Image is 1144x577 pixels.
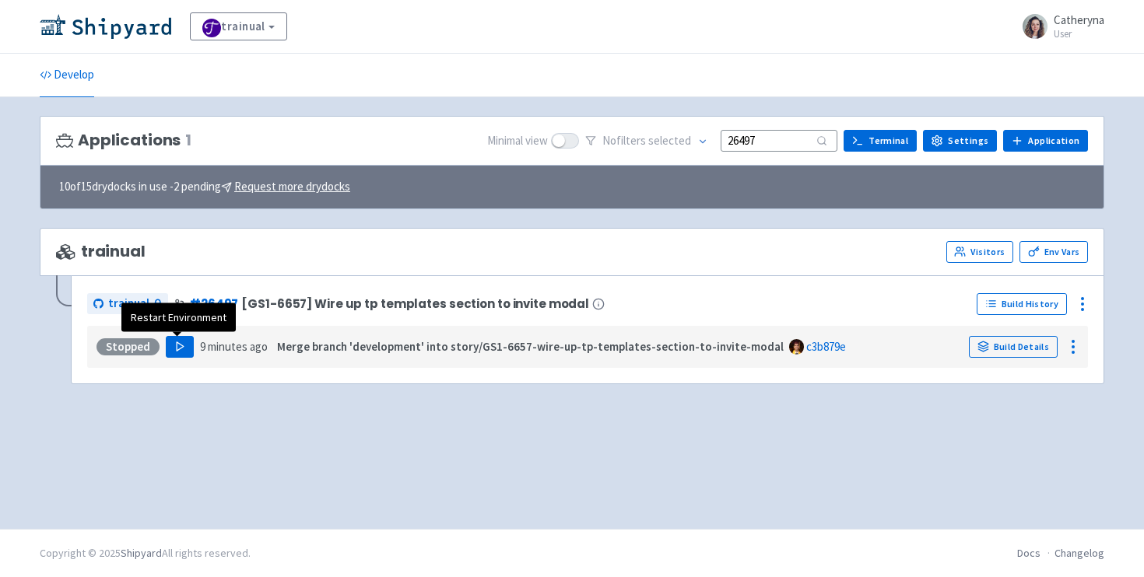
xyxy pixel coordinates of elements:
[844,130,917,152] a: Terminal
[40,545,251,561] div: Copyright © 2025 All rights reserved.
[241,297,589,310] span: [GS1-6657] Wire up tp templates section to invite modal
[1019,241,1088,263] a: Env Vars
[277,339,784,354] strong: Merge branch 'development' into story/GS1-6657-wire-up-tp-templates-section-to-invite-modal
[56,243,146,261] span: trainual
[1055,546,1104,560] a: Changelog
[923,130,997,152] a: Settings
[97,338,160,355] div: Stopped
[166,336,194,358] button: Play
[121,546,162,560] a: Shipyard
[185,131,191,149] span: 1
[969,336,1058,358] a: Build Details
[40,14,171,39] img: Shipyard logo
[59,178,350,196] span: 10 of 15 drydocks in use - 2 pending
[1013,14,1104,39] a: Catheryna User
[234,179,350,194] u: Request more drydocks
[1017,546,1040,560] a: Docs
[648,133,691,148] span: selected
[1054,29,1104,39] small: User
[189,295,238,312] a: #26497
[1054,12,1104,27] span: Catheryna
[40,54,94,97] a: Develop
[1003,130,1088,152] a: Application
[190,12,287,40] a: trainual
[721,130,837,151] input: Search...
[806,339,846,354] a: c3b879e
[56,131,191,149] h3: Applications
[977,293,1067,315] a: Build History
[200,339,268,354] time: 9 minutes ago
[487,132,548,150] span: Minimal view
[602,132,691,150] span: No filter s
[108,295,149,313] span: trainual
[87,293,168,314] a: trainual
[946,241,1013,263] a: Visitors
